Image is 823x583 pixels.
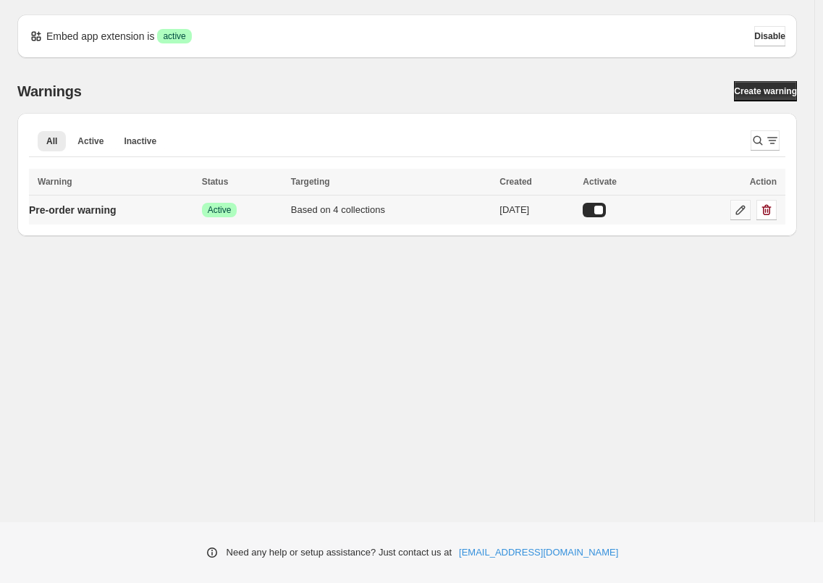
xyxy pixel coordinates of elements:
span: Warning [38,177,72,187]
p: Pre-order warning [29,203,117,217]
span: Status [202,177,229,187]
a: Pre-order warning [29,198,117,222]
span: Active [208,204,232,216]
span: Action [750,177,777,187]
span: Disable [754,30,785,42]
h2: Warnings [17,83,82,100]
span: Create warning [734,85,797,97]
p: Embed app extension is [46,29,154,43]
button: Search and filter results [751,130,780,151]
div: [DATE] [499,203,574,217]
span: Targeting [291,177,330,187]
span: active [163,30,185,42]
span: Active [77,135,104,147]
span: Inactive [124,135,156,147]
a: Create warning [734,81,797,101]
span: Activate [583,177,617,187]
a: [EMAIL_ADDRESS][DOMAIN_NAME] [459,545,618,560]
span: Created [499,177,532,187]
span: All [46,135,57,147]
div: Based on 4 collections [291,203,491,217]
button: Disable [754,26,785,46]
